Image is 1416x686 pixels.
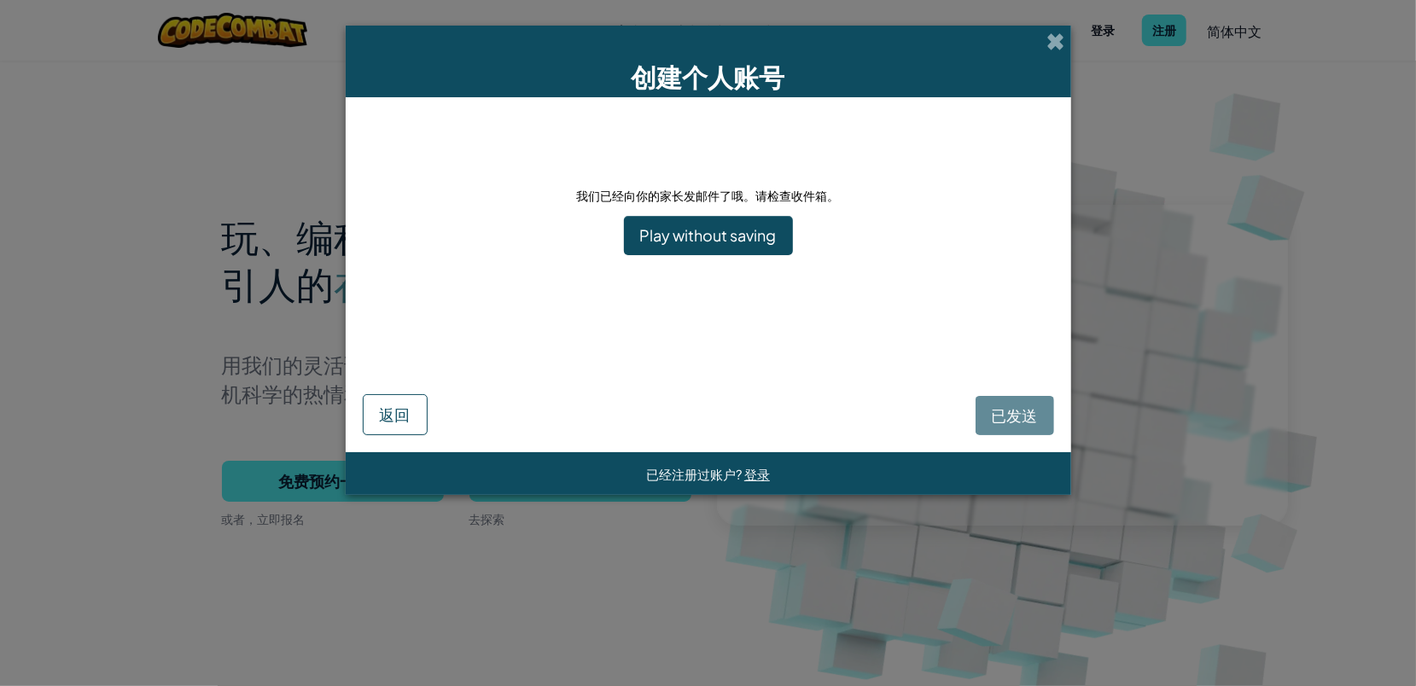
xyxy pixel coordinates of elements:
[646,466,744,482] span: 已经注册过账户?
[744,466,770,482] a: 登录
[632,61,785,93] span: 创建个人账号
[363,394,428,435] button: 返回
[577,188,840,203] span: 我们已经向你的家长发邮件了哦。请检查收件箱。
[380,404,411,424] span: 返回
[624,216,793,255] a: Play without saving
